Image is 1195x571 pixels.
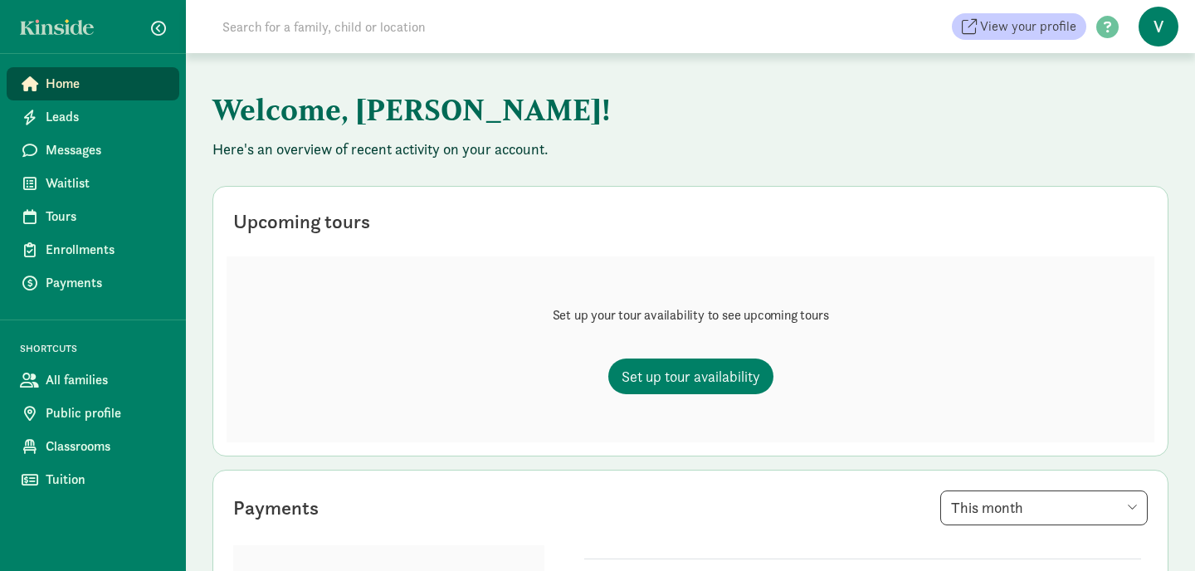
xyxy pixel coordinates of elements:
div: Upcoming tours [233,207,370,237]
a: Payments [7,266,179,300]
a: Tours [7,200,179,233]
div: Payments [233,493,319,523]
a: Set up tour availability [608,359,773,394]
span: Classrooms [46,437,166,456]
span: Public profile [46,403,166,423]
a: Enrollments [7,233,179,266]
span: All families [46,370,166,390]
span: Set up tour availability [622,365,760,388]
span: Messages [46,140,166,160]
span: Payments [46,273,166,293]
span: Tuition [46,470,166,490]
a: View your profile [952,13,1086,40]
a: Tuition [7,463,179,496]
input: Search for a family, child or location [212,10,678,43]
span: Home [46,74,166,94]
span: Waitlist [46,173,166,193]
iframe: Chat Widget [1112,491,1195,571]
a: Messages [7,134,179,167]
span: View your profile [980,17,1076,37]
p: Here's an overview of recent activity on your account. [212,139,1168,159]
a: Classrooms [7,430,179,463]
a: Leads [7,100,179,134]
h1: Welcome, [PERSON_NAME]! [212,80,1034,139]
p: Set up your tour availability to see upcoming tours [553,305,829,325]
a: Home [7,67,179,100]
a: Waitlist [7,167,179,200]
span: V [1139,7,1178,46]
a: All families [7,364,179,397]
span: Tours [46,207,166,227]
span: Leads [46,107,166,127]
span: Enrollments [46,240,166,260]
a: Public profile [7,397,179,430]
